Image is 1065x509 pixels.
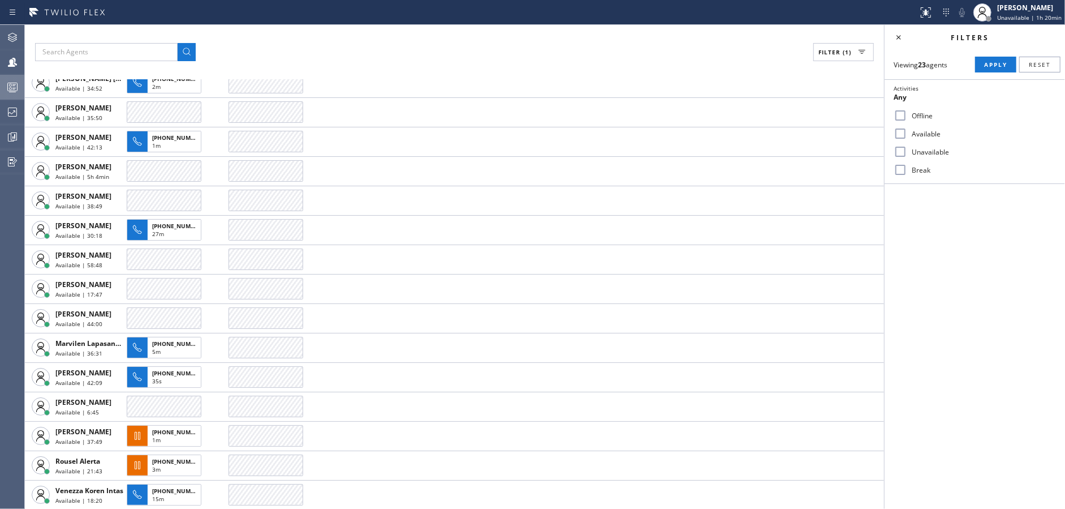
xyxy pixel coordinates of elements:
span: Any [894,92,907,102]
span: Available | 58:48 [55,261,102,269]
span: 1m [152,436,161,444]
span: Apply [984,61,1007,69]
span: [PHONE_NUMBER] [152,457,204,465]
button: [PHONE_NUMBER]27m [127,216,205,244]
span: [PHONE_NUMBER] [152,134,204,142]
span: Marvilen Lapasanda [55,339,124,348]
span: Available | 18:20 [55,497,102,504]
span: Available | 30:18 [55,232,102,239]
span: Reset [1029,61,1051,69]
input: Search Agents [35,43,178,61]
span: Filters [951,33,990,42]
span: Available | 36:31 [55,349,102,357]
span: 27m [152,230,164,238]
span: [PHONE_NUMBER] [152,340,204,348]
label: Unavailable [907,147,1056,157]
span: Rousel Alerta [55,456,100,466]
span: 3m [152,465,161,473]
span: 5m [152,348,161,356]
span: Available | 35:50 [55,114,102,122]
span: Available | 6:45 [55,408,99,416]
span: Available | 21:43 [55,467,102,475]
span: [PERSON_NAME] [55,368,111,378]
div: [PERSON_NAME] [997,3,1062,12]
span: [PERSON_NAME] [55,191,111,201]
button: [PHONE_NUMBER]2m [127,69,205,97]
label: Break [907,165,1056,175]
span: [PERSON_NAME] [55,132,111,142]
button: [PHONE_NUMBER]15m [127,481,205,509]
span: Available | 37:49 [55,438,102,446]
span: Unavailable | 1h 20min [997,14,1062,22]
span: Available | 34:52 [55,84,102,92]
span: Filter (1) [818,48,851,56]
span: [PHONE_NUMBER] [152,428,204,436]
span: [PERSON_NAME] [55,280,111,289]
span: [PERSON_NAME] [55,221,111,230]
span: 15m [152,495,164,503]
span: [PERSON_NAME] [55,397,111,407]
span: Venezza Koren Intas [55,486,123,495]
span: 35s [152,377,162,385]
div: Activities [894,84,1056,92]
span: [PERSON_NAME] [55,103,111,113]
button: [PHONE_NUMBER]35s [127,363,205,391]
button: Mute [954,5,970,20]
span: Available | 38:49 [55,202,102,210]
button: [PHONE_NUMBER]5m [127,333,205,362]
span: [PERSON_NAME] [55,250,111,260]
span: Available | 42:13 [55,143,102,151]
button: [PHONE_NUMBER]1m [127,127,205,156]
span: Available | 17:47 [55,290,102,298]
span: Viewing agents [894,60,947,70]
span: Available | 44:00 [55,320,102,328]
span: [PERSON_NAME] [55,427,111,437]
span: [PERSON_NAME] [55,309,111,319]
button: Reset [1019,57,1060,72]
label: Offline [907,111,1056,121]
span: [PHONE_NUMBER] [152,487,204,495]
button: [PHONE_NUMBER]1m [127,422,205,450]
label: Available [907,129,1056,139]
span: [PERSON_NAME] [55,162,111,172]
span: Available | 42:09 [55,379,102,387]
span: Available | 5h 4min [55,173,109,181]
span: [PHONE_NUMBER] [152,222,204,230]
strong: 23 [918,60,926,70]
button: Filter (1) [813,43,874,61]
span: 1m [152,142,161,149]
span: 2m [152,83,161,91]
span: [PHONE_NUMBER] [152,369,204,377]
button: Apply [975,57,1016,72]
button: [PHONE_NUMBER]3m [127,451,205,480]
